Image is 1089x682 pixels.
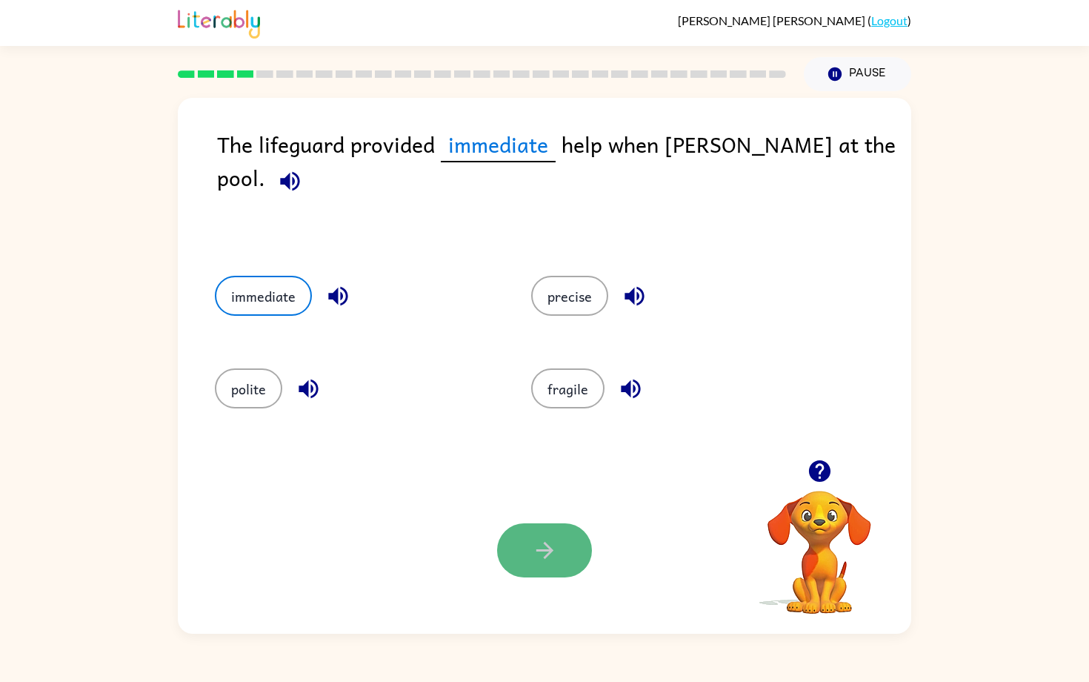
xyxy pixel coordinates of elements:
[678,13,911,27] div: ( )
[531,276,608,316] button: precise
[215,368,282,408] button: polite
[804,57,911,91] button: Pause
[531,368,605,408] button: fragile
[441,128,556,162] span: immediate
[678,13,867,27] span: [PERSON_NAME] [PERSON_NAME]
[871,13,907,27] a: Logout
[217,128,911,246] div: The lifeguard provided help when [PERSON_NAME] at the pool.
[215,276,312,316] button: immediate
[178,6,260,39] img: Literably
[745,468,893,616] video: Your browser must support playing .mp4 files to use Literably. Please try using another browser.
